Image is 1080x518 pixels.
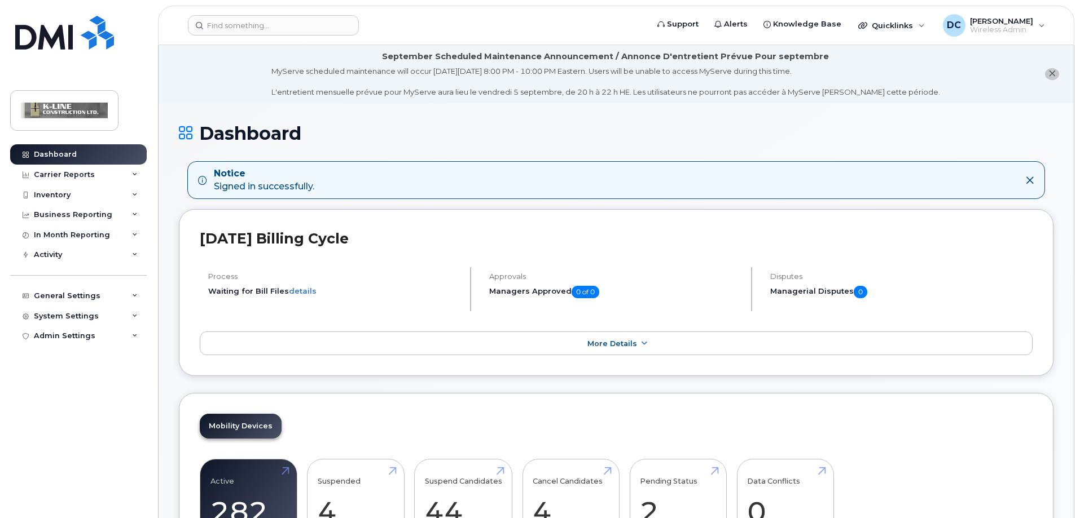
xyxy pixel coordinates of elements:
[1045,68,1059,80] button: close notification
[587,339,637,348] span: More Details
[208,272,460,281] h4: Process
[572,286,599,298] span: 0 of 0
[208,286,460,296] li: Waiting for Bill Files
[382,51,829,63] div: September Scheduled Maintenance Announcement / Annonce D'entretient Prévue Pour septembre
[200,230,1033,247] h2: [DATE] Billing Cycle
[214,167,314,180] strong: Notice
[489,272,741,281] h4: Approvals
[200,414,282,439] a: Mobility Devices
[289,286,317,295] a: details
[271,66,940,98] div: MyServe scheduled maintenance will occur [DATE][DATE] 8:00 PM - 10:00 PM Eastern. Users will be u...
[854,286,867,298] span: 0
[214,167,314,193] div: Signed in successfully.
[489,286,741,298] h5: Managers Approved
[770,286,1033,298] h5: Managerial Disputes
[179,123,1053,143] h1: Dashboard
[770,272,1033,281] h4: Disputes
